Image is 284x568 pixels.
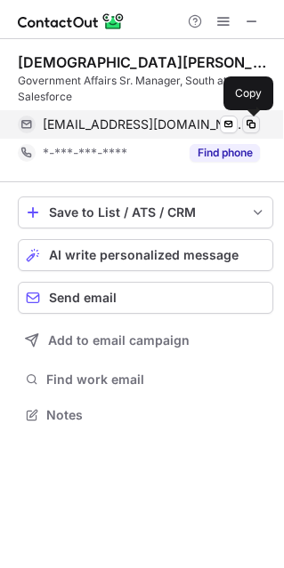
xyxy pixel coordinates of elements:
button: Reveal Button [190,144,260,162]
button: Find work email [18,367,273,392]
span: Send email [49,291,117,305]
span: AI write personalized message [49,248,239,262]
button: Send email [18,282,273,314]
button: Notes [18,403,273,428]
button: save-profile-one-click [18,196,273,228]
span: Notes [46,407,266,423]
span: Find work email [46,372,266,388]
div: Save to List / ATS / CRM [49,205,242,220]
div: [DEMOGRAPHIC_DATA][PERSON_NAME] [18,53,273,71]
button: AI write personalized message [18,239,273,271]
img: ContactOut v5.3.10 [18,11,125,32]
div: Government Affairs Sr. Manager, South at Salesforce [18,73,273,105]
button: Add to email campaign [18,324,273,356]
span: Add to email campaign [48,333,190,348]
span: [EMAIL_ADDRESS][DOMAIN_NAME] [43,116,247,132]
